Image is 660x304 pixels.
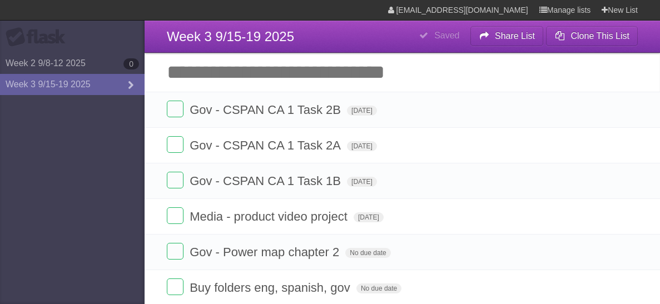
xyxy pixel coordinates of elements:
[356,283,401,293] span: No due date
[434,31,459,40] b: Saved
[354,212,384,222] span: [DATE]
[167,101,183,117] label: Done
[347,141,377,151] span: [DATE]
[570,31,629,41] b: Clone This List
[347,106,377,116] span: [DATE]
[190,103,344,117] span: Gov - CSPAN CA 1 Task 2B
[190,281,353,295] span: Buy folders eng, spanish, gov
[167,172,183,188] label: Done
[6,27,72,47] div: Flask
[495,31,535,41] b: Share List
[167,136,183,153] label: Done
[190,210,350,223] span: Media - product video project
[470,26,544,46] button: Share List
[167,207,183,224] label: Done
[347,177,377,187] span: [DATE]
[167,278,183,295] label: Done
[190,245,342,259] span: Gov - Power map chapter 2
[190,174,344,188] span: Gov - CSPAN CA 1 Task 1B
[123,58,139,69] b: 0
[167,243,183,260] label: Done
[167,29,294,44] span: Week 3 9/15-19 2025
[546,26,638,46] button: Clone This List
[345,248,390,258] span: No due date
[190,138,344,152] span: Gov - CSPAN CA 1 Task 2A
